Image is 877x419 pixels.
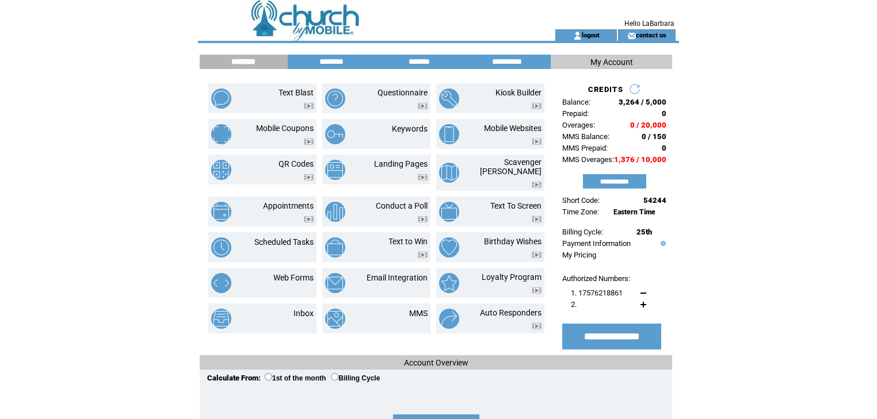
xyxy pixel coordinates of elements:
[211,273,231,293] img: web-forms.png
[627,31,636,40] img: contact_us_icon.gif
[532,182,542,188] img: video.png
[263,201,314,210] a: Appointments
[490,201,542,210] a: Text To Screen
[325,202,345,222] img: conduct-a-poll.png
[409,309,428,318] a: MMS
[662,144,666,152] span: 0
[614,155,666,164] span: 1,376 / 10,000
[658,241,666,246] img: help.gif
[588,85,623,94] span: CREDITS
[484,124,542,133] a: Mobile Websites
[480,308,542,317] a: Auto Responders
[439,202,459,222] img: text-to-screen.png
[630,121,666,129] span: 0 / 20,000
[331,373,338,380] input: Billing Cycle
[325,273,345,293] img: email-integration.png
[439,124,459,144] img: mobile-websites.png
[562,207,599,216] span: Time Zone:
[571,289,623,297] span: 1. 17576218861
[532,252,542,258] img: video.png
[211,160,231,180] img: qr-codes.png
[273,273,314,282] a: Web Forms
[304,174,314,180] img: video.png
[562,196,600,205] span: Short Code:
[304,139,314,145] img: video.png
[207,374,261,382] span: Calculate From:
[643,196,666,205] span: 54244
[211,124,231,144] img: mobile-coupons.png
[211,309,231,329] img: inbox.png
[304,216,314,222] img: video.png
[418,174,428,180] img: video.png
[439,309,459,329] img: auto-responders.png
[562,251,596,259] a: My Pricing
[265,373,272,380] input: 1st of the month
[590,57,633,67] span: My Account
[325,237,345,257] img: text-to-win.png
[562,274,630,283] span: Authorized Numbers:
[619,98,666,106] span: 3,264 / 5,000
[376,201,428,210] a: Conduct a Poll
[662,109,666,118] span: 0
[562,109,589,118] span: Prepaid:
[562,144,608,152] span: MMS Prepaid:
[582,31,600,39] a: logout
[392,124,428,133] a: Keywords
[532,323,542,329] img: video.png
[439,273,459,293] img: loyalty-program.png
[532,216,542,222] img: video.png
[562,239,631,248] a: Payment Information
[562,155,614,164] span: MMS Overages:
[293,309,314,318] a: Inbox
[573,31,582,40] img: account_icon.gif
[642,132,666,141] span: 0 / 150
[378,88,428,97] a: Questionnaire
[418,103,428,109] img: video.png
[439,237,459,257] img: birthday-wishes.png
[562,228,603,236] span: Billing Cycle:
[211,202,231,222] img: appointments.png
[404,358,468,367] span: Account Overview
[325,309,345,329] img: mms.png
[636,31,666,39] a: contact us
[562,98,590,106] span: Balance:
[480,157,542,176] a: Scavenger [PERSON_NAME]
[532,287,542,294] img: video.png
[279,159,314,168] a: QR Codes
[265,374,326,382] label: 1st of the month
[562,132,609,141] span: MMS Balance:
[325,124,345,144] img: keywords.png
[279,88,314,97] a: Text Blast
[325,160,345,180] img: landing-pages.png
[484,237,542,246] a: Birthday Wishes
[439,89,459,109] img: kiosk-builder.png
[482,272,542,282] a: Loyalty Program
[418,216,428,222] img: video.png
[571,300,577,309] span: 2.
[613,208,655,216] span: Eastern Time
[532,139,542,145] img: video.png
[374,159,428,168] a: Landing Pages
[439,163,459,183] img: scavenger-hunt.png
[367,273,428,282] a: Email Integration
[495,88,542,97] a: Kiosk Builder
[254,237,314,247] a: Scheduled Tasks
[325,89,345,109] img: questionnaire.png
[331,374,380,382] label: Billing Cycle
[256,124,314,133] a: Mobile Coupons
[532,103,542,109] img: video.png
[418,252,428,258] img: video.png
[624,20,674,28] span: Hello LaBarbara
[388,237,428,246] a: Text to Win
[304,103,314,109] img: video.png
[562,121,595,129] span: Overages:
[211,89,231,109] img: text-blast.png
[636,228,652,236] span: 25th
[211,237,231,257] img: scheduled-tasks.png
